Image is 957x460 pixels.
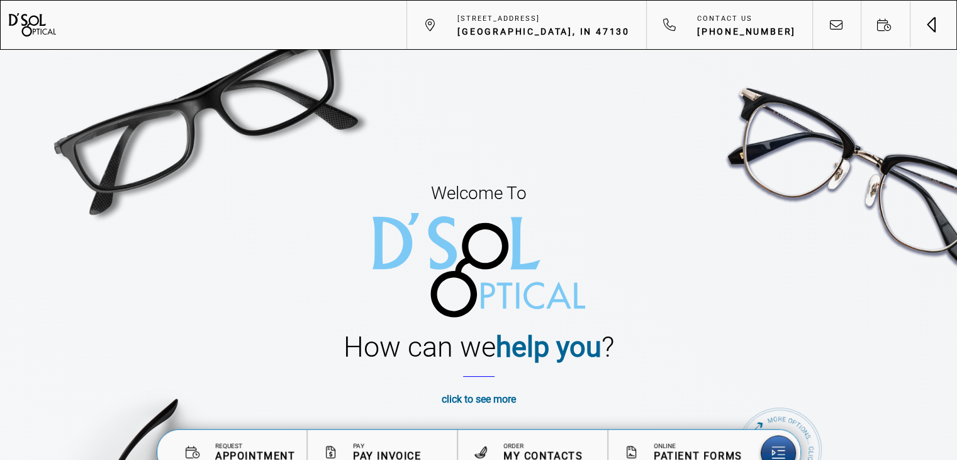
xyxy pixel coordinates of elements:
[496,330,602,364] strong: help you
[697,13,796,25] span: Contact Us
[344,183,614,204] h3: Welcome To
[442,393,516,405] a: click to see more
[457,13,630,25] span: [STREET_ADDRESS]
[215,442,296,450] span: Request
[406,1,646,49] a: [STREET_ADDRESS] [GEOGRAPHIC_DATA], IN 47130
[654,442,742,450] span: online
[457,25,630,38] span: [GEOGRAPHIC_DATA], IN 47130
[353,442,422,450] span: Pay
[503,442,583,450] span: Order
[697,25,796,38] span: [PHONE_NUMBER]
[909,1,956,48] button: Toggle navigation
[344,330,614,364] h1: How can we ?
[646,1,812,49] a: Contact Us [PHONE_NUMBER]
